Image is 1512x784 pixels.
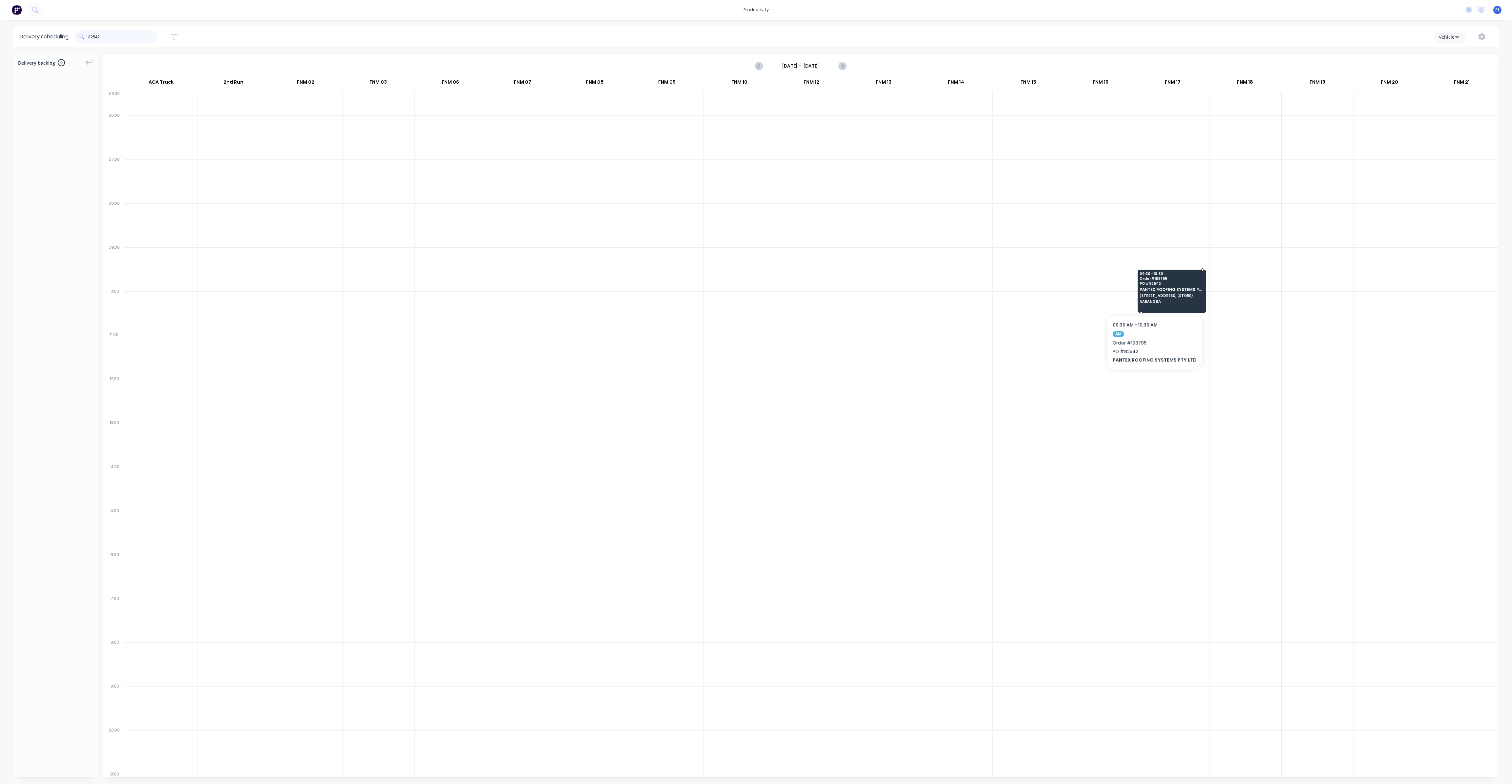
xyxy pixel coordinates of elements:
div: 19:00 [103,682,125,726]
div: 17:00 [103,595,125,639]
div: FNM 18 [1209,76,1281,91]
div: FNM 12 [776,76,848,91]
div: ACA Truck [125,76,197,91]
img: Factory [12,5,22,15]
div: productivity [740,5,772,15]
div: FNM 19 [1281,76,1353,91]
div: FNM 15 [992,76,1064,91]
div: 09:00 [103,243,125,287]
span: Order # 193795 [1140,277,1203,280]
div: 21:00 [103,770,125,778]
span: F1 [1495,7,1500,13]
div: FNM 06 [414,76,486,91]
div: 12:00 [103,375,125,419]
div: 11:00 [103,331,125,375]
div: FNM 08 [559,76,631,91]
div: FNM 03 [342,76,414,91]
span: Delivery backlog [18,59,55,66]
div: Delivery scheduling [13,26,75,47]
div: FNM 13 [848,76,920,91]
div: 05:30 [103,90,125,112]
div: 18:00 [103,638,125,682]
input: Search for orders [88,30,157,43]
div: 20:00 [103,726,125,770]
span: PO # 82542 [1140,281,1203,285]
div: 2nd Run [198,76,269,91]
div: FNM 20 [1354,76,1425,91]
div: 13:00 [103,419,125,463]
div: 16:00 [103,551,125,595]
div: FNM 07 [487,76,558,91]
div: 10:00 [103,287,125,331]
div: 07:00 [103,155,125,199]
span: 0 [58,59,65,66]
div: FNM 09 [631,76,703,91]
div: FNM 02 [270,76,342,91]
div: Vehicle [1439,33,1458,40]
div: FNM 10 [703,76,775,91]
span: PANTEX ROOFING SYSTEMS PTY LTD [1140,287,1203,292]
div: 15:00 [103,507,125,551]
div: FNM 14 [920,76,992,91]
div: 08:00 [103,199,125,243]
span: [STREET_ADDRESS] (STORE) [1140,294,1203,298]
div: FNM 17 [1137,76,1209,91]
div: 14:00 [103,463,125,507]
div: 06:00 [103,112,125,155]
div: FNM 16 [1064,76,1136,91]
span: 09:30 - 10:30 [1140,272,1203,276]
span: NARANGBA [1140,299,1203,303]
button: Vehicle [1435,31,1465,43]
div: FNM 21 [1426,76,1498,91]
